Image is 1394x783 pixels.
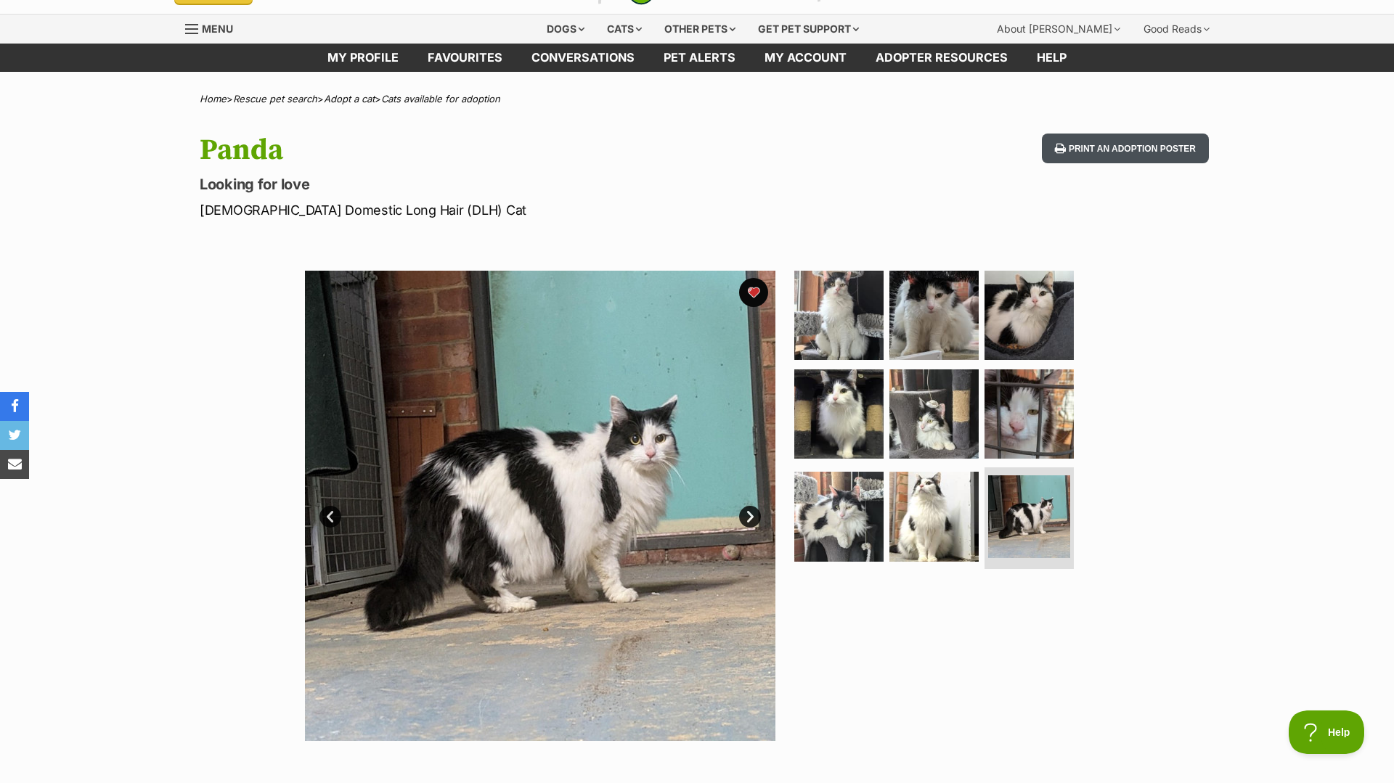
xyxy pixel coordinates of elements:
[861,44,1022,72] a: Adopter resources
[413,44,517,72] a: Favourites
[200,200,814,220] p: [DEMOGRAPHIC_DATA] Domestic Long Hair (DLH) Cat
[305,271,775,741] img: Photo of Panda
[1289,710,1365,754] iframe: Help Scout Beacon - Open
[794,369,884,459] img: Photo of Panda
[200,93,227,104] a: Home
[889,472,979,561] img: Photo of Panda
[794,271,884,360] img: Photo of Panda
[1133,15,1220,44] div: Good Reads
[748,15,869,44] div: Get pet support
[889,369,979,459] img: Photo of Panda
[739,278,768,307] button: favourite
[185,15,243,41] a: Menu
[537,15,595,44] div: Dogs
[200,134,814,167] h1: Panda
[649,44,750,72] a: Pet alerts
[597,15,652,44] div: Cats
[1022,44,1081,72] a: Help
[794,472,884,561] img: Photo of Panda
[202,22,233,35] span: Menu
[163,94,1231,104] div: > > >
[985,369,1074,459] img: Photo of Panda
[517,44,649,72] a: conversations
[985,271,1074,360] img: Photo of Panda
[654,15,746,44] div: Other pets
[381,93,500,104] a: Cats available for adoption
[1042,134,1209,163] button: Print an adoption poster
[313,44,413,72] a: My profile
[750,44,861,72] a: My account
[319,506,341,528] a: Prev
[739,506,761,528] a: Next
[233,93,317,104] a: Rescue pet search
[987,15,1130,44] div: About [PERSON_NAME]
[988,475,1070,557] img: Photo of Panda
[324,93,375,104] a: Adopt a cat
[889,271,979,360] img: Photo of Panda
[200,174,814,194] p: Looking for love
